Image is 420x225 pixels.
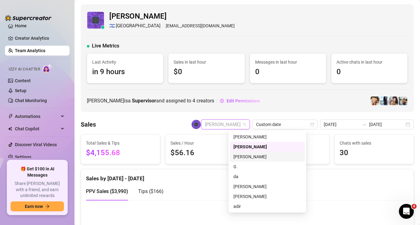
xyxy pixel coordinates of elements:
span: Active chats in last hour [336,59,402,65]
div: Sales by [DATE] - [DATE] [86,169,409,183]
span: 4 [412,204,417,209]
span: arrow-right [45,204,50,209]
a: Content [15,78,31,83]
b: Supervisor [132,98,156,104]
span: 🇮🇱 [109,22,115,30]
input: Start date [324,121,359,128]
div: Elay Amram [230,132,305,142]
input: End date [369,121,404,128]
span: PPV Sales ( $3,990 ) [86,188,128,194]
a: Discover Viral Videos [15,142,57,147]
span: Izzy AI Chatter [9,66,40,72]
span: 4 [192,98,195,104]
img: Babydanix [389,97,398,105]
div: [PERSON_NAME] [233,133,301,140]
div: [PERSON_NAME] [233,153,301,160]
span: Ran Zlatkin [205,120,246,129]
span: 30 [340,147,409,159]
span: Chat Copilot [15,124,59,134]
span: thunderbolt [8,114,13,119]
img: Chat Copilot [8,127,12,131]
div: adir [233,203,301,210]
span: Automations [15,111,59,121]
div: adir [230,201,305,211]
div: Ran Zlatkin [230,142,305,152]
div: [PERSON_NAME] [233,193,301,200]
img: Shalva_ruso_vip [380,97,389,105]
div: da [233,173,301,180]
span: swap-right [362,122,367,127]
span: Custom date [256,120,314,129]
span: Chats with sales [340,140,409,146]
span: $4,155.68 [86,147,155,159]
a: Team Analytics [15,48,45,53]
div: brenda lopez palacio [230,152,305,162]
div: [PERSON_NAME] [233,183,301,190]
span: Share [PERSON_NAME] with a friend, and earn unlimited rewards [11,181,64,199]
span: Messages in last hour [255,59,321,65]
img: AI Chatter [43,64,52,73]
div: daniel mizrahi [230,191,305,201]
span: $0 [174,66,239,78]
img: Ran Zlatkin [192,120,201,129]
button: Earn nowarrow-right [11,201,64,211]
span: Tips ( $166 ) [138,188,164,194]
span: Sales / Hour [170,140,239,146]
a: Setup [15,88,26,93]
img: Shalva [371,97,379,105]
div: Shalva Roso [230,182,305,191]
div: [EMAIL_ADDRESS][DOMAIN_NAME] [109,22,235,30]
img: Ran Zlatkin [87,12,104,29]
span: Sales in last hour [174,59,239,65]
h4: Sales [81,120,96,129]
button: Edit Permissions [219,96,260,106]
span: Earn now [25,204,43,209]
iframe: Intercom live chat [399,204,414,219]
span: setting [220,99,224,103]
span: Total Sales & Tips [86,140,155,146]
div: G [230,162,305,172]
span: [PERSON_NAME] [109,11,235,22]
span: 0 [336,66,402,78]
span: Last Activity [92,59,158,65]
a: Chat Monitoring [15,98,47,103]
span: 0 [255,66,321,78]
span: calendar [310,123,314,126]
a: Home [15,23,27,28]
img: SivanSecret [399,97,407,105]
div: [PERSON_NAME] [233,143,301,150]
div: da [230,172,305,182]
a: Settings [15,155,31,160]
span: [PERSON_NAME] is a and assigned to creators [87,97,214,105]
span: in 9 hours [92,66,158,78]
span: Live Metrics [92,42,119,50]
a: Creator Analytics [15,33,65,43]
span: Edit Permissions [227,98,260,103]
span: to [362,122,367,127]
div: G [233,163,301,170]
span: $56.16 [170,147,239,159]
img: logo-BBDzfeDw.svg [5,15,52,21]
span: [GEOGRAPHIC_DATA] [116,22,160,30]
span: 🎁 Get $100 in AI Messages [11,166,64,178]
